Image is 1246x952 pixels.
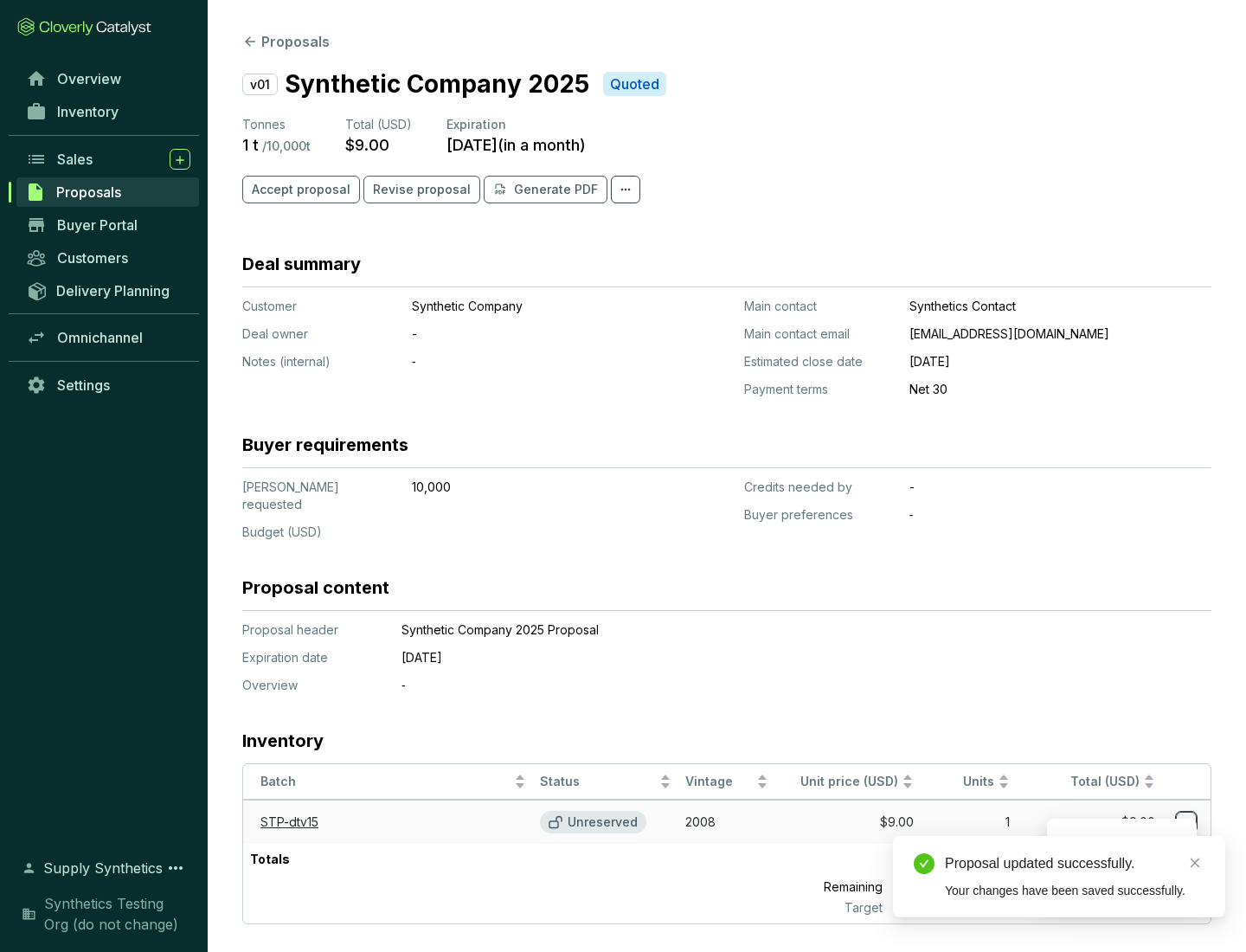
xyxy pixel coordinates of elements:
p: 1 t [242,135,259,155]
span: Budget (USD) [242,524,322,539]
h3: Inventory [242,729,324,753]
a: STP-dtv15 [260,814,318,829]
span: Supply Synthetics [43,858,163,878]
p: Synthetics Contact [909,298,1211,315]
td: 2008 [678,800,775,844]
p: Quoted [610,75,659,93]
a: Omnichannel [17,323,199,352]
p: Deal owner [242,325,398,343]
span: Settings [57,376,110,394]
p: v01 [242,74,278,95]
th: Units [921,764,1018,800]
p: Target [747,899,890,917]
span: Unit price (USD) [800,774,898,788]
p: Credits needed by [744,479,896,496]
span: Accept proposal [252,181,350,198]
span: check-circle [914,853,934,874]
p: Reserve credits [1085,835,1179,852]
h3: Proposal content [242,576,389,600]
p: Expiration [446,116,586,133]
p: Notes (internal) [242,353,398,370]
p: 1 t [889,844,1016,875]
p: Synthetic Company 2025 Proposal [401,621,1128,639]
button: Revise proposal [363,176,480,203]
p: Buyer preferences [744,506,896,524]
a: Delivery Planning [17,276,199,305]
th: Batch [243,764,533,800]
a: Customers [17,243,199,273]
p: Tonnes [242,116,311,133]
p: Synthetic Company 2025 [285,66,589,102]
span: Total (USD) [1070,774,1140,788]
p: [DATE] [909,353,1211,370]
p: Net 30 [909,381,1211,398]
span: Buyer Portal [57,216,138,234]
p: 9,999 t [890,875,1017,899]
p: Customer [242,298,398,315]
span: Sales [57,151,93,168]
span: Customers [57,249,128,267]
span: Revise proposal [373,181,471,198]
p: ‐ [401,677,1128,694]
p: Proposal header [242,621,381,639]
th: Status [533,764,678,800]
p: [EMAIL_ADDRESS][DOMAIN_NAME] [909,325,1211,343]
span: Total (USD) [345,117,412,132]
span: Omnichannel [57,329,143,346]
span: Batch [260,774,511,790]
p: ‐ [909,506,1211,524]
p: Payment terms [744,381,896,398]
p: Unreserved [568,814,638,830]
p: Generate PDF [514,181,598,198]
p: 10,000 t [890,899,1017,917]
p: $9.00 [345,135,389,155]
span: Proposals [56,183,121,201]
p: / 10,000 t [262,138,311,154]
p: [DATE] ( in a month ) [446,135,586,155]
td: 1 [921,800,1018,844]
a: Sales [17,145,199,174]
span: Vintage [685,774,753,790]
p: - [412,325,645,343]
p: Synthetic Company [412,298,645,315]
p: - [909,479,1211,496]
a: Proposals [16,177,199,207]
p: [DATE] [401,649,1128,666]
span: close [1189,857,1201,869]
p: 10,000 [412,479,645,496]
p: Overview [242,677,381,694]
a: Settings [17,370,199,400]
button: Accept proposal [242,176,360,203]
p: [PERSON_NAME] requested [242,479,398,513]
p: Totals [243,844,297,875]
a: Close [1185,853,1204,872]
div: Your changes have been saved successfully. [945,881,1204,900]
th: Vintage [678,764,775,800]
p: ‐ [412,353,645,370]
td: $9.00 [775,800,921,844]
a: Overview [17,64,199,93]
span: Units [928,774,995,790]
a: Buyer Portal [17,210,199,240]
span: Synthetics Testing Org (do not change) [44,893,190,935]
span: Inventory [57,103,119,120]
button: Proposals [242,31,330,52]
span: Delivery Planning [56,282,170,299]
p: Expiration date [242,649,381,666]
h3: Buyer requirements [242,433,408,457]
p: Estimated close date [744,353,896,370]
div: Proposal updated successfully. [945,853,1204,874]
span: Status [540,774,656,790]
button: Generate PDF [484,176,607,203]
td: $9.00 [1017,800,1162,844]
h3: Deal summary [242,252,361,276]
a: Inventory [17,97,199,126]
p: Main contact email [744,325,896,343]
p: Remaining [747,875,890,899]
p: Main contact [744,298,896,315]
span: Overview [57,70,121,87]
